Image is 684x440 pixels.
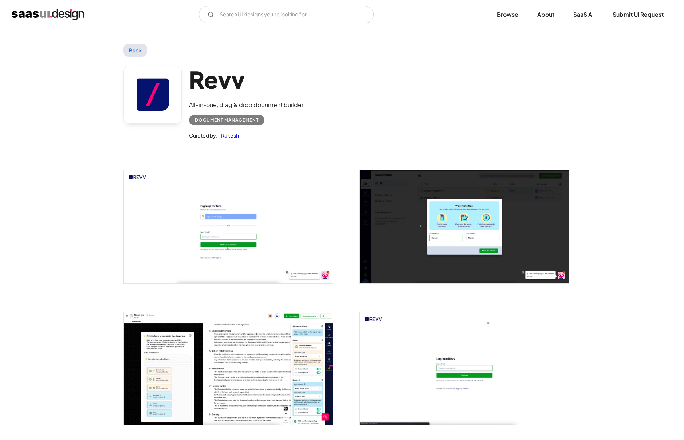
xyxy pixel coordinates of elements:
[199,6,374,23] input: Search UI designs you're looking for...
[488,7,527,23] a: Browse
[360,312,569,425] a: open lightbox
[12,9,84,20] a: home
[189,131,217,140] div: Curated by:
[528,7,563,23] a: About
[124,170,333,283] img: 602786866d3b402b604daa6f_Revv%20Sign%20up%20for%20free.jpg
[604,7,672,23] a: Submit UI Request
[360,312,569,425] img: 6027868569a48779783c0d81_Revv%20Login.jpg
[124,170,333,283] a: open lightbox
[189,66,303,94] h1: Revv
[123,44,147,57] a: Back
[195,116,259,124] div: Document Management
[565,7,602,23] a: SaaS Ai
[217,131,239,140] a: Rakesh
[360,170,569,283] a: open lightbox
[124,312,333,425] img: 602786864f23feb7c37f74c8_Revv%20Signature%20lock.jpg
[124,312,333,425] a: open lightbox
[189,100,303,109] div: All-in-one, drag & drop document builder
[360,170,569,283] img: 60278686adf0e2557d41db5b_Revv%20welcome.jpg
[199,6,374,23] form: Email Form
